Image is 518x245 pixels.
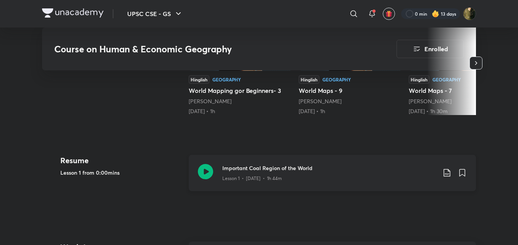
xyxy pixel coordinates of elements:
div: Hinglish [409,75,429,84]
div: 1st May • 1h 30m [409,107,513,115]
a: [PERSON_NAME] [299,97,342,105]
div: 7th Apr • 1h [189,107,293,115]
button: avatar [383,8,395,20]
div: Hinglish [189,75,209,84]
div: Hinglish [299,75,319,84]
p: Lesson 1 • [DATE] • 1h 44m [222,175,282,182]
a: Company Logo [42,8,104,19]
a: Important Coal Region of the WorldLesson 1 • [DATE] • 1h 44m [189,155,476,200]
h3: Course on Human & Economic Geography [54,44,353,55]
div: Sudarshan Gurjar [299,97,403,105]
img: avatar [385,10,392,17]
div: Geography [212,77,241,82]
h5: World Mapping gor Beginners- 3 [189,86,293,95]
a: [PERSON_NAME] [409,97,452,105]
button: Enrolled [397,40,464,58]
h5: World Maps - 9 [299,86,403,95]
h5: Lesson 1 from 0:00mins [60,169,183,177]
div: Sudarshan Gurjar [409,97,513,105]
img: streak [432,10,439,18]
button: UPSC CSE - GS [123,6,188,21]
div: 29th Apr • 1h [299,107,403,115]
h5: World Maps - 7 [409,86,513,95]
img: Company Logo [42,8,104,18]
img: Ruhi Chi [463,7,476,20]
a: [PERSON_NAME] [189,97,231,105]
h4: Resume [60,155,183,166]
div: Geography [322,77,351,82]
div: Sudarshan Gurjar [189,97,293,105]
h3: Important Coal Region of the World [222,164,436,172]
